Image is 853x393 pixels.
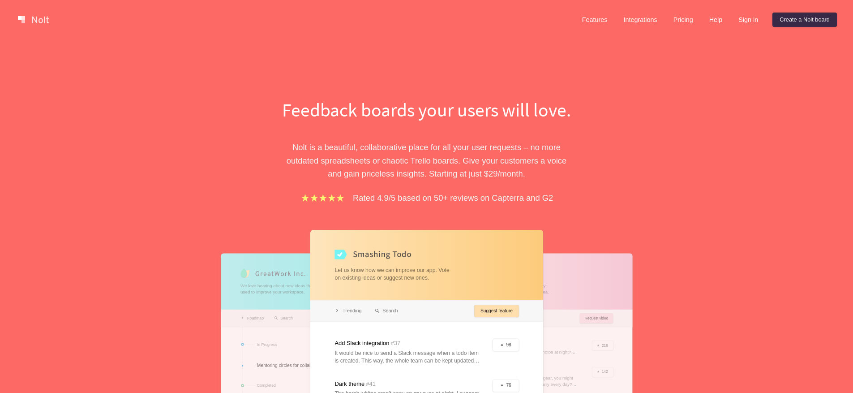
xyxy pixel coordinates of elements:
p: Nolt is a beautiful, collaborative place for all your user requests – no more outdated spreadshee... [272,141,581,180]
a: Features [575,13,615,27]
a: Sign in [731,13,765,27]
a: Integrations [616,13,664,27]
a: Create a Nolt board [772,13,837,27]
h1: Feedback boards your users will love. [272,97,581,123]
a: Pricing [666,13,700,27]
img: stars.b067e34983.png [300,193,346,203]
a: Help [702,13,730,27]
p: Rated 4.9/5 based on 50+ reviews on Capterra and G2 [353,191,553,204]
